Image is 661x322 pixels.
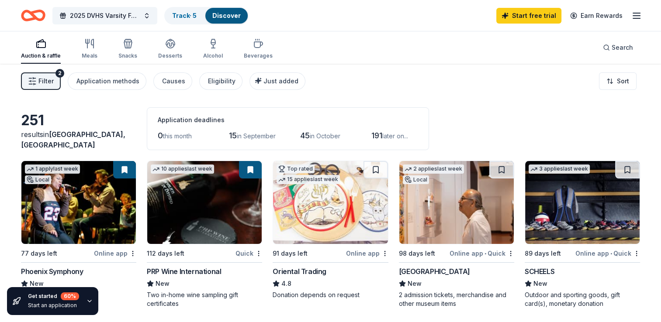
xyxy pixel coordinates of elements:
[30,278,44,289] span: New
[244,52,273,59] div: Beverages
[273,248,308,259] div: 91 days left
[399,291,514,308] div: 2 admission tickets, merchandise and other museum items
[575,248,640,259] div: Online app Quick
[147,161,262,308] a: Image for PRP Wine International10 applieslast week112 days leftQuickPRP Wine InternationalNewTwo...
[21,72,61,90] button: Filter2
[118,52,137,59] div: Snacks
[496,8,561,24] a: Start free trial
[249,72,305,90] button: Just added
[21,130,125,149] span: [GEOGRAPHIC_DATA], [GEOGRAPHIC_DATA]
[371,131,382,140] span: 191
[172,12,197,19] a: Track· 5
[300,131,310,140] span: 45
[533,278,547,289] span: New
[21,129,136,150] div: results
[158,35,182,64] button: Desserts
[399,248,435,259] div: 98 days left
[525,248,561,259] div: 89 days left
[25,164,80,174] div: 1 apply last week
[399,161,514,308] a: Image for Heard Museum2 applieslast weekLocal98 days leftOnline app•Quick[GEOGRAPHIC_DATA]New2 ad...
[237,132,276,140] span: in September
[525,161,640,244] img: Image for SCHEELS
[403,164,464,174] div: 2 applies last week
[273,266,326,277] div: Oriental Trading
[21,248,57,259] div: 77 days left
[485,250,486,257] span: •
[277,164,315,173] div: Top rated
[525,161,640,308] a: Image for SCHEELS3 applieslast week89 days leftOnline app•QuickSCHEELSNewOutdoor and sporting goo...
[273,291,388,299] div: Donation depends on request
[612,42,633,53] span: Search
[147,248,184,259] div: 112 days left
[21,112,136,129] div: 251
[55,69,64,78] div: 2
[273,161,388,299] a: Image for Oriental TradingTop rated15 applieslast week91 days leftOnline appOriental Trading4.8Do...
[21,161,136,244] img: Image for Phoenix Symphony
[21,130,125,149] span: in
[153,72,192,90] button: Causes
[203,52,223,59] div: Alcohol
[281,278,291,289] span: 4.8
[68,72,146,90] button: Application methods
[82,35,97,64] button: Meals
[147,266,221,277] div: PRP Wine International
[52,7,157,24] button: 2025 DVHS Varsity Football Banquet
[158,131,163,140] span: 0
[164,7,249,24] button: Track· 5Discover
[21,5,45,26] a: Home
[596,39,640,56] button: Search
[28,292,79,300] div: Get started
[118,35,137,64] button: Snacks
[310,132,340,140] span: in October
[76,76,139,86] div: Application methods
[565,8,628,24] a: Earn Rewards
[21,266,83,277] div: Phoenix Symphony
[158,52,182,59] div: Desserts
[38,76,54,86] span: Filter
[212,12,241,19] a: Discover
[399,161,514,244] img: Image for Heard Museum
[263,77,298,85] span: Just added
[346,248,388,259] div: Online app
[61,292,79,300] div: 60 %
[156,278,170,289] span: New
[229,131,237,140] span: 15
[21,35,61,64] button: Auction & raffle
[382,132,408,140] span: later on...
[158,115,418,125] div: Application deadlines
[151,164,214,174] div: 10 applies last week
[235,248,262,259] div: Quick
[82,52,97,59] div: Meals
[399,266,470,277] div: [GEOGRAPHIC_DATA]
[525,291,640,308] div: Outdoor and sporting goods, gift card(s), monetary donation
[529,164,590,174] div: 3 applies last week
[244,35,273,64] button: Beverages
[599,72,637,90] button: Sort
[408,278,422,289] span: New
[208,76,235,86] div: Eligibility
[21,52,61,59] div: Auction & raffle
[162,76,185,86] div: Causes
[450,248,514,259] div: Online app Quick
[199,72,242,90] button: Eligibility
[147,161,262,244] img: Image for PRP Wine International
[403,175,429,184] div: Local
[21,161,136,299] a: Image for Phoenix Symphony1 applylast weekLocal77 days leftOnline appPhoenix SymphonyNewTicket vo...
[28,302,79,309] div: Start an application
[203,35,223,64] button: Alcohol
[277,175,340,184] div: 15 applies last week
[163,132,192,140] span: this month
[273,161,388,244] img: Image for Oriental Trading
[610,250,612,257] span: •
[617,76,629,86] span: Sort
[94,248,136,259] div: Online app
[525,266,554,277] div: SCHEELS
[25,175,51,184] div: Local
[70,10,140,21] span: 2025 DVHS Varsity Football Banquet
[147,291,262,308] div: Two in-home wine sampling gift certificates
